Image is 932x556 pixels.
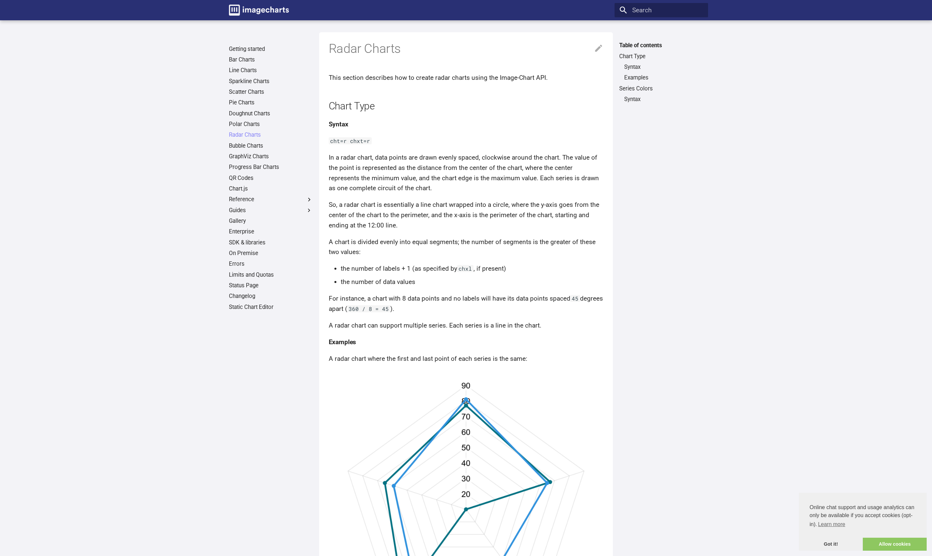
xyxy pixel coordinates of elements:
a: allow cookies [863,538,927,551]
p: A chart is divided evenly into equal segments; the number of segments is the greater of these two... [329,237,604,257]
a: Examples [624,74,703,81]
a: Pie Charts [229,99,313,106]
a: Syntax [624,96,703,103]
a: Gallery [229,217,313,225]
p: For instance, a chart with 8 data points and no labels will have its data points spaced degrees a... [329,294,604,314]
h1: Radar Charts [329,40,604,57]
a: Bar Charts [229,56,313,64]
a: GraphViz Charts [229,153,313,160]
li: the number of data values [341,277,604,287]
h4: Examples [329,337,604,347]
code: 360 / 8 = 45 [347,305,391,312]
input: Search [615,3,708,17]
nav: Series Colors [619,96,703,103]
a: Bubble Charts [229,142,313,150]
a: Line Charts [229,67,313,74]
h2: Chart Type [329,99,604,113]
p: This section describes how to create radar charts using the Image-Chart API. [329,73,604,83]
p: So, a radar chart is essentially a line chart wrapped into a circle, where the y-axis goes from t... [329,200,604,230]
a: Getting started [229,46,313,53]
h4: Syntax [329,119,604,130]
a: Radar Charts [229,131,313,139]
p: A radar chart can support multiple series. Each series is a line in the chart. [329,321,604,331]
a: Limits and Quotas [229,271,313,279]
a: dismiss cookie message [799,538,863,551]
p: In a radar chart, data points are drawn evenly spaced, clockwise around the chart. The value of t... [329,153,604,194]
nav: Chart Type [619,64,703,81]
span: Online chat support and usage analytics can only be available if you accept cookies (opt-in). [810,503,916,529]
a: Status Page [229,282,313,289]
a: Chart.js [229,185,313,193]
a: Scatter Charts [229,88,313,96]
code: chxl [457,265,474,272]
a: Series Colors [619,85,703,92]
a: Image-Charts documentation [226,2,292,19]
code: 45 [570,295,580,302]
a: Errors [229,260,313,268]
label: Table of contents [615,42,708,49]
a: learn more about cookies [817,519,846,529]
a: Enterprise [229,228,313,235]
p: A radar chart where the first and last point of each series is the same: [329,354,604,364]
label: Reference [229,196,313,203]
a: On Premise [229,250,313,257]
a: Changelog [229,293,313,300]
a: Syntax [624,64,703,71]
a: SDK & libraries [229,239,313,246]
a: Sparkline Charts [229,78,313,85]
img: logo [229,5,289,16]
a: Static Chart Editor [229,304,313,311]
a: Doughnut Charts [229,110,313,117]
a: QR Codes [229,175,313,182]
a: Polar Charts [229,121,313,128]
li: the number of labels + 1 (as specified by , if present) [341,264,604,274]
label: Guides [229,207,313,214]
code: cht=r chxt=r [329,137,372,144]
div: cookieconsent [799,493,927,551]
a: Chart Type [619,53,703,60]
nav: Table of contents [615,42,708,103]
a: Progress Bar Charts [229,164,313,171]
